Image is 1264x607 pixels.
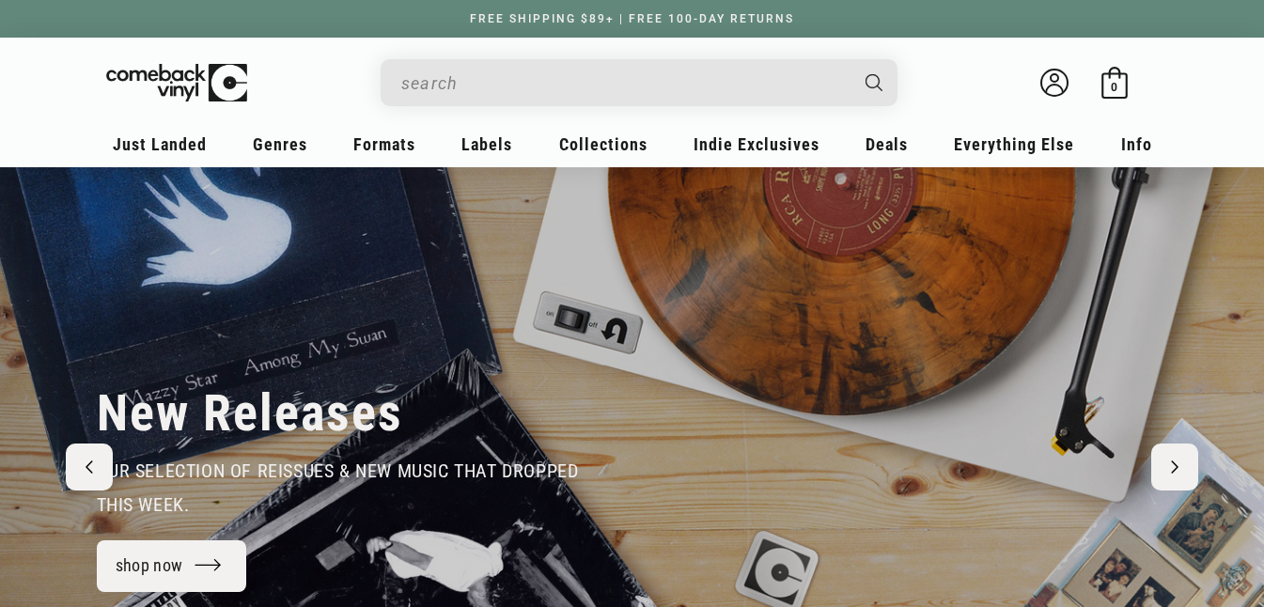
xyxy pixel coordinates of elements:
[1121,134,1152,154] span: Info
[253,134,307,154] span: Genres
[451,12,813,25] a: FREE SHIPPING $89+ | FREE 100-DAY RETURNS
[97,382,403,444] h2: New Releases
[113,134,207,154] span: Just Landed
[401,64,847,102] input: search
[559,134,648,154] span: Collections
[381,59,897,106] div: Search
[954,134,1074,154] span: Everything Else
[866,134,908,154] span: Deals
[694,134,819,154] span: Indie Exclusives
[1111,80,1117,94] span: 0
[353,134,415,154] span: Formats
[461,134,512,154] span: Labels
[97,540,247,592] a: shop now
[849,59,899,106] button: Search
[97,459,579,516] span: our selection of reissues & new music that dropped this week.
